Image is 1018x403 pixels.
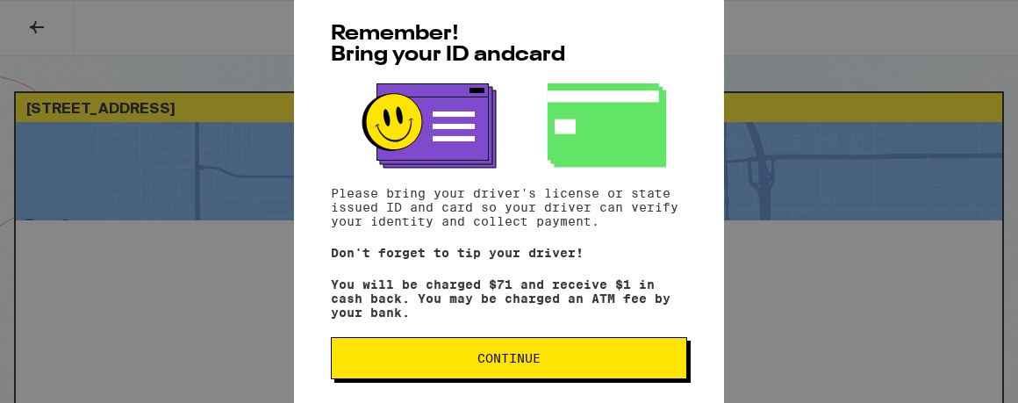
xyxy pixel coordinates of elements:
[477,352,541,364] span: Continue
[331,24,565,66] span: Remember! Bring your ID and card
[331,246,687,260] p: Don't forget to tip your driver!
[331,337,687,379] button: Continue
[331,186,687,228] p: Please bring your driver's license or state issued ID and card so your driver can verify your ide...
[331,277,687,320] p: You will be charged $71 and receive $1 in cash back. You may be charged an ATM fee by your bank.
